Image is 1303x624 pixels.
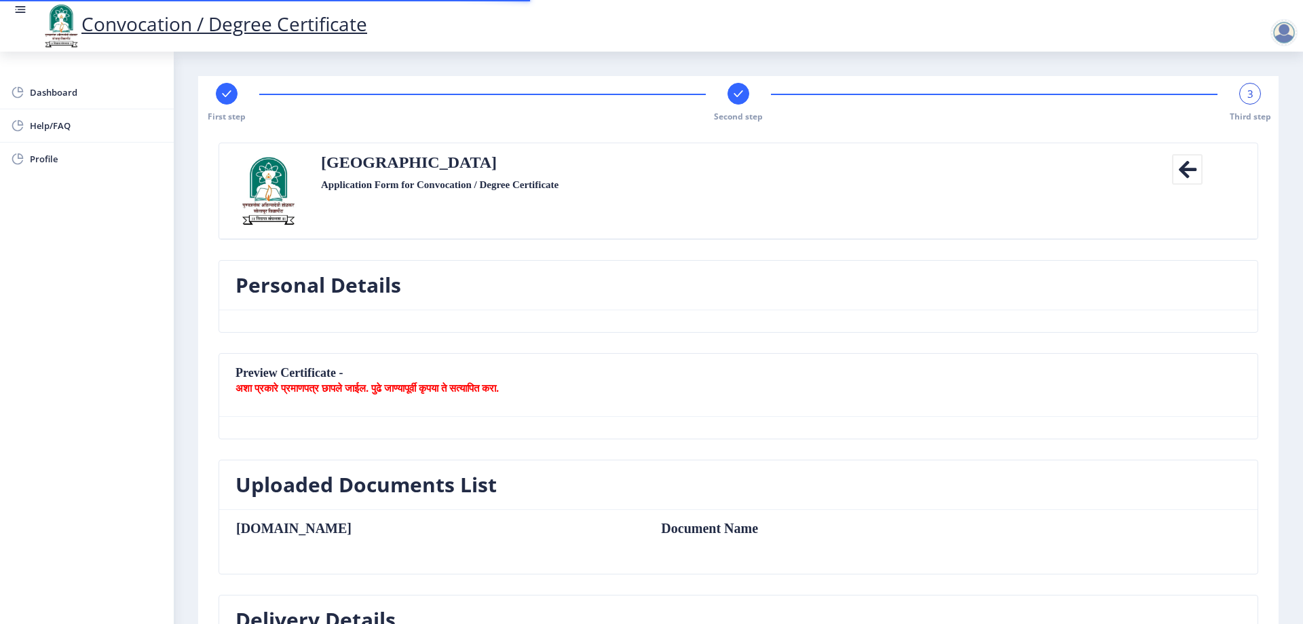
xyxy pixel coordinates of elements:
[321,177,559,193] label: Application Form for Convocation / Degree Certificate
[235,154,301,227] img: sulogo.png
[647,521,1040,536] td: Document Name
[30,84,163,100] span: Dashboard
[321,154,497,170] label: [GEOGRAPHIC_DATA]
[219,354,1258,417] nb-card-header: Preview Certificate -
[235,471,497,498] h3: Uploaded Documents List
[41,11,367,37] a: Convocation / Degree Certificate
[714,111,763,122] span: Second step
[30,151,163,167] span: Profile
[1247,87,1253,100] span: 3
[235,272,401,299] h3: Personal Details
[235,521,647,536] th: [DOMAIN_NAME]
[1172,154,1203,185] i: Back
[30,117,163,134] span: Help/FAQ
[235,381,499,394] b: अशा प्रकारे प्रमाणपत्र छापले जाईल. पुढे जाण्यापूर्वी कृपया ते सत्यापित करा.
[1230,111,1271,122] span: Third step
[41,3,81,49] img: logo
[208,111,246,122] span: First step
